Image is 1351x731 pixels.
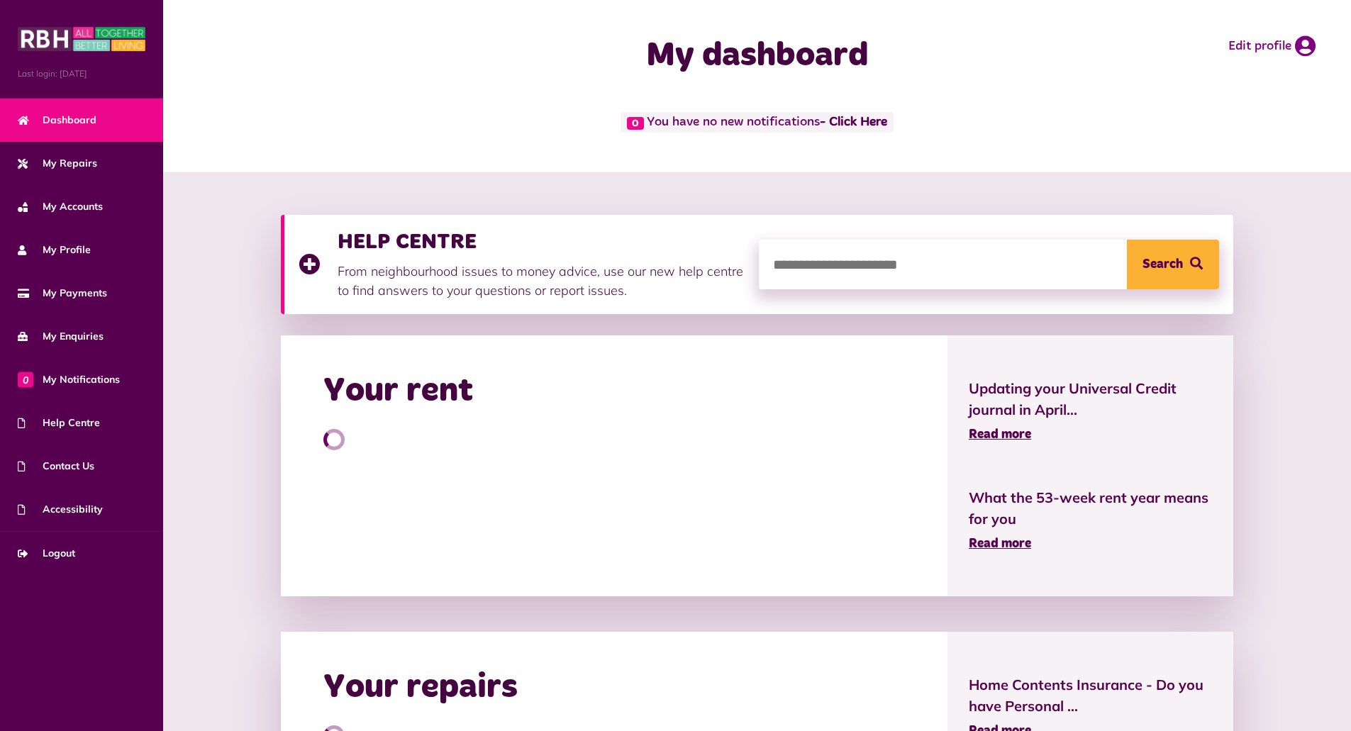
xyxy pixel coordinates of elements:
a: - Click Here [820,116,887,129]
span: Home Contents Insurance - Do you have Personal ... [969,674,1212,717]
h3: HELP CENTRE [338,229,745,255]
h2: Your repairs [323,667,518,708]
span: Help Centre [18,415,100,430]
span: My Repairs [18,156,97,171]
h2: Your rent [323,371,473,412]
a: Updating your Universal Credit journal in April... Read more [969,378,1212,445]
span: My Payments [18,286,107,301]
a: What the 53-week rent year means for you Read more [969,487,1212,554]
span: 0 [18,372,33,387]
button: Search [1127,240,1219,289]
span: Contact Us [18,459,94,474]
h1: My dashboard [474,35,1040,77]
span: My Profile [18,242,91,257]
span: Search [1142,240,1183,289]
span: Updating your Universal Credit journal in April... [969,378,1212,420]
span: Read more [969,537,1031,550]
span: Read more [969,428,1031,441]
span: My Accounts [18,199,103,214]
img: MyRBH [18,25,145,53]
span: Dashboard [18,113,96,128]
a: Edit profile [1228,35,1316,57]
span: Logout [18,546,75,561]
span: What the 53-week rent year means for you [969,487,1212,530]
span: You have no new notifications [621,112,894,133]
span: My Enquiries [18,329,104,344]
span: Last login: [DATE] [18,67,145,80]
span: My Notifications [18,372,120,387]
span: 0 [627,117,644,130]
p: From neighbourhood issues to money advice, use our new help centre to find answers to your questi... [338,262,745,300]
span: Accessibility [18,502,103,517]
